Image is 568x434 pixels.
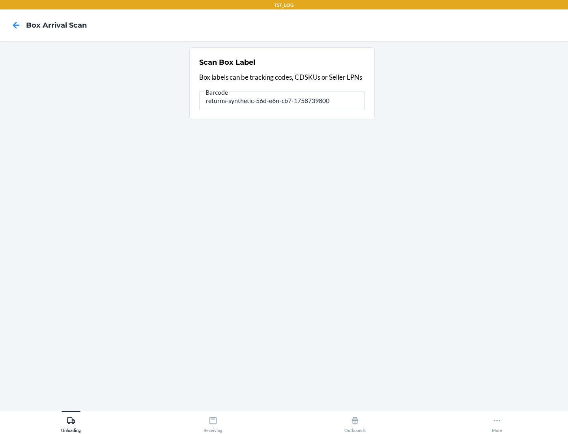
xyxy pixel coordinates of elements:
h2: Scan Box Label [199,57,255,67]
h4: Box Arrival Scan [26,20,87,30]
input: Barcode [199,91,365,110]
div: Receiving [204,413,222,433]
div: More [492,413,502,433]
p: TST_LOG [274,2,294,9]
div: Unloading [61,413,81,433]
span: Barcode [204,88,229,96]
p: Box labels can be tracking codes, CDSKUs or Seller LPNs [199,72,365,82]
button: More [426,411,568,433]
button: Receiving [142,411,284,433]
div: Outbounds [344,413,366,433]
button: Outbounds [284,411,426,433]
